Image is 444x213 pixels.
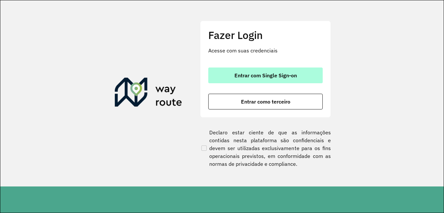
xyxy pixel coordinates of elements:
img: Roteirizador AmbevTech [115,78,182,109]
span: Entrar como terceiro [241,99,290,104]
label: Declaro estar ciente de que as informações contidas nesta plataforma são confidenciais e devem se... [200,128,331,168]
h2: Fazer Login [208,29,323,41]
button: button [208,94,323,109]
span: Entrar com Single Sign-on [234,73,297,78]
p: Acesse com suas credenciais [208,47,323,54]
button: button [208,68,323,83]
